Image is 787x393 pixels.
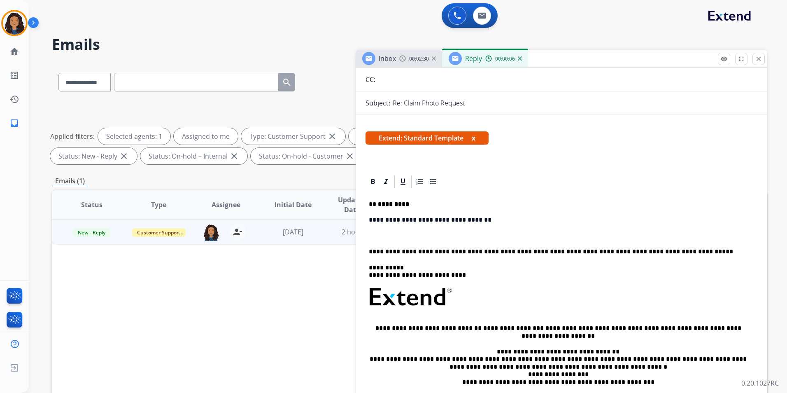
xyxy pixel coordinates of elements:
[132,228,186,237] span: Customer Support
[251,148,363,164] div: Status: On-hold - Customer
[140,148,247,164] div: Status: On-hold – Internal
[397,175,409,188] div: Underline
[333,195,370,215] span: Updated Date
[738,55,745,63] mat-icon: fullscreen
[52,36,767,53] h2: Emails
[241,128,345,145] div: Type: Customer Support
[345,151,355,161] mat-icon: close
[275,200,312,210] span: Initial Date
[379,54,396,63] span: Inbox
[3,12,26,35] img: avatar
[380,175,392,188] div: Italic
[495,56,515,62] span: 00:00:06
[233,227,242,237] mat-icon: person_remove
[151,200,166,210] span: Type
[414,175,426,188] div: Ordered List
[119,151,129,161] mat-icon: close
[50,148,137,164] div: Status: New - Reply
[327,131,337,141] mat-icon: close
[367,175,379,188] div: Bold
[98,128,170,145] div: Selected agents: 1
[174,128,238,145] div: Assigned to me
[427,175,439,188] div: Bullet List
[366,131,489,145] span: Extend: Standard Template
[366,98,390,108] p: Subject:
[282,77,292,87] mat-icon: search
[203,224,219,241] img: agent-avatar
[472,133,475,143] button: x
[81,200,102,210] span: Status
[9,47,19,56] mat-icon: home
[720,55,728,63] mat-icon: remove_red_eye
[366,75,375,84] p: CC:
[229,151,239,161] mat-icon: close
[52,176,88,186] p: Emails (1)
[283,227,303,236] span: [DATE]
[409,56,429,62] span: 00:02:30
[393,98,465,108] p: Re: Claim Photo Request
[9,70,19,80] mat-icon: list_alt
[50,131,95,141] p: Applied filters:
[465,54,482,63] span: Reply
[212,200,240,210] span: Assignee
[349,128,456,145] div: Type: Shipping Protection
[9,118,19,128] mat-icon: inbox
[741,378,779,388] p: 0.20.1027RC
[9,94,19,104] mat-icon: history
[73,228,110,237] span: New - Reply
[342,227,379,236] span: 2 hours ago
[755,55,762,63] mat-icon: close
